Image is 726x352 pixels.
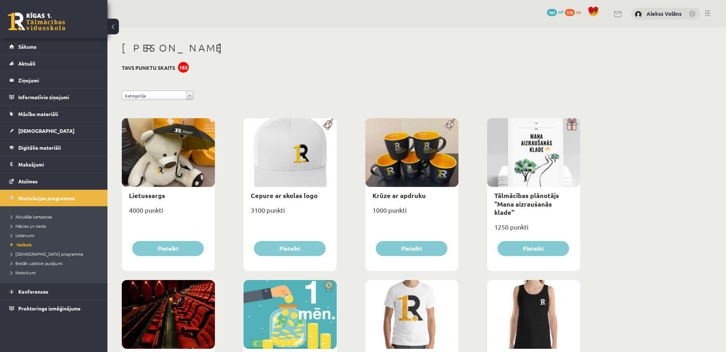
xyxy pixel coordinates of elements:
[18,156,98,173] legend: Maksājumi
[11,241,100,248] a: Veikals
[646,10,682,17] a: Alekss Volāns
[244,204,337,222] div: 3100 punkti
[9,38,98,55] a: Sākums
[9,173,98,189] a: Atzīmes
[18,60,35,67] span: Aktuāli
[9,106,98,122] a: Mācību materiāli
[11,260,63,266] span: Biežāk uzdotie jautājumi
[11,214,52,220] span: Aktuālās kampaņas
[565,9,575,16] span: 176
[8,13,65,30] a: Rīgas 1. Tālmācības vidusskola
[125,91,184,100] span: Kategorija
[442,118,458,130] img: Populāra prece
[9,139,98,156] a: Digitālie materiāli
[254,241,326,256] button: Pieteikt
[321,118,337,130] img: Populāra prece
[18,288,48,295] span: Konferences
[18,127,74,134] span: [DEMOGRAPHIC_DATA]
[18,111,58,117] span: Mācību materiāli
[497,241,569,256] button: Pieteikt
[365,204,458,222] div: 1000 punkti
[9,300,98,317] a: Proktoringa izmēģinājums
[635,11,642,18] img: Alekss Volāns
[18,72,98,88] legend: Ziņojumi
[9,72,98,88] a: Ziņojumi
[11,269,100,276] a: Noteikumi
[9,122,98,139] a: [DEMOGRAPHIC_DATA]
[178,62,189,73] div: 183
[547,9,557,16] span: 183
[18,89,98,105] legend: Informatīvie ziņojumi
[558,9,564,15] span: mP
[9,156,98,173] a: Maksājumi
[11,213,100,220] a: Aktuālās kampaņas
[9,55,98,72] a: Aktuāli
[11,223,100,229] a: Mācies un ziedo
[565,9,584,15] a: 176 xp
[9,89,98,105] a: Informatīvie ziņojumi
[376,241,447,256] button: Pieteikt
[251,191,318,199] a: Cepure ar skolas logo
[9,283,98,300] a: Konferences
[321,280,337,292] img: Atlaide
[9,190,98,206] a: Motivācijas programma
[122,204,215,222] div: 4000 punkti
[11,223,46,229] span: Mācies un ziedo
[11,251,100,257] a: [DEMOGRAPHIC_DATA] programma
[122,91,193,100] a: Kategorija
[547,9,564,15] a: 183 mP
[122,42,580,54] h1: [PERSON_NAME]
[18,195,75,201] span: Motivācijas programma
[129,191,165,199] a: Lietussargs
[132,241,204,256] button: Pieteikt
[11,232,34,238] span: Uzdevumi
[18,178,38,184] span: Atzīmes
[494,191,559,216] a: Tālmācības plānotājs "Mana aizraušanās klade"
[18,43,37,50] span: Sākums
[487,221,580,239] div: 1250 punkti
[18,305,81,312] span: Proktoringa izmēģinājums
[18,144,61,151] span: Digitālie materiāli
[576,9,581,15] span: xp
[11,242,32,247] span: Veikals
[122,65,175,71] h3: Tavs punktu skaits
[372,191,426,199] a: Krūze ar apdruku
[11,251,83,257] span: [DEMOGRAPHIC_DATA] programma
[564,118,580,130] img: Dāvana ar pārsteigumu
[11,260,100,266] a: Biežāk uzdotie jautājumi
[11,270,36,275] span: Noteikumi
[11,232,100,238] a: Uzdevumi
